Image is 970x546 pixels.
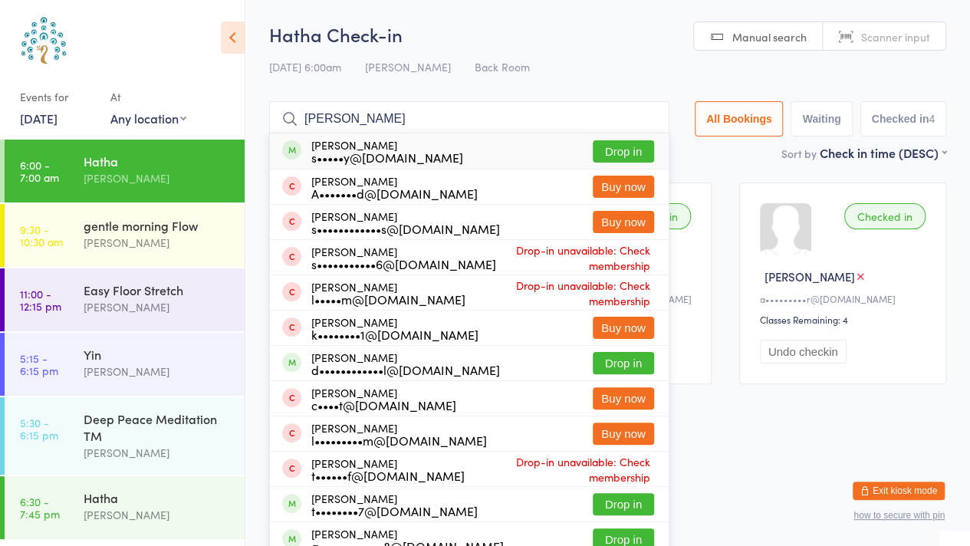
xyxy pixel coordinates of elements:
[929,113,935,125] div: 4
[593,317,654,339] button: Buy now
[20,416,58,441] time: 5:30 - 6:15 pm
[311,293,465,305] div: l•••••m@[DOMAIN_NAME]
[84,489,232,506] div: Hatha
[84,281,232,298] div: Easy Floor Stretch
[269,59,341,74] span: [DATE] 6:00am
[84,169,232,187] div: [PERSON_NAME]
[311,139,463,163] div: [PERSON_NAME]
[475,59,530,74] span: Back Room
[5,140,245,202] a: 6:00 -7:00 amHatha[PERSON_NAME]
[84,363,232,380] div: [PERSON_NAME]
[84,217,232,234] div: gentle morning Flow
[5,333,245,396] a: 5:15 -6:15 pmYin[PERSON_NAME]
[465,450,654,488] span: Drop-in unavailable: Check membership
[269,21,946,47] h2: Hatha Check-in
[20,288,61,312] time: 11:00 - 12:15 pm
[311,222,500,235] div: s••••••••••••s@[DOMAIN_NAME]
[853,482,945,500] button: Exit kiosk mode
[15,12,73,69] img: Australian School of Meditation & Yoga
[764,268,855,285] span: [PERSON_NAME]
[311,399,456,411] div: c••••t@[DOMAIN_NAME]
[593,387,654,409] button: Buy now
[311,328,478,340] div: k••••••••1@[DOMAIN_NAME]
[110,110,186,127] div: Any location
[20,84,95,110] div: Events for
[760,292,930,305] div: a•••••••••r@[DOMAIN_NAME]
[496,238,654,277] span: Drop-in unavailable: Check membership
[311,258,496,270] div: s•••••••••••6@[DOMAIN_NAME]
[84,506,232,524] div: [PERSON_NAME]
[311,492,478,517] div: [PERSON_NAME]
[20,352,58,377] time: 5:15 - 6:15 pm
[311,351,500,376] div: [PERSON_NAME]
[760,313,930,326] div: Classes Remaining: 4
[593,140,654,163] button: Drop in
[844,203,926,229] div: Checked in
[311,434,487,446] div: l•••••••••m@[DOMAIN_NAME]
[311,151,463,163] div: s•••••y@[DOMAIN_NAME]
[593,352,654,374] button: Drop in
[311,175,478,199] div: [PERSON_NAME]
[861,29,930,44] span: Scanner input
[593,176,654,198] button: Buy now
[593,423,654,445] button: Buy now
[20,159,59,183] time: 6:00 - 7:00 am
[84,346,232,363] div: Yin
[311,281,465,305] div: [PERSON_NAME]
[860,101,947,136] button: Checked in4
[84,444,232,462] div: [PERSON_NAME]
[311,457,465,482] div: [PERSON_NAME]
[311,505,478,517] div: t••••••••7@[DOMAIN_NAME]
[311,187,478,199] div: A•••••••d@[DOMAIN_NAME]
[20,495,60,520] time: 6:30 - 7:45 pm
[311,422,487,446] div: [PERSON_NAME]
[781,146,817,161] label: Sort by
[5,268,245,331] a: 11:00 -12:15 pmEasy Floor Stretch[PERSON_NAME]
[791,101,852,136] button: Waiting
[311,316,478,340] div: [PERSON_NAME]
[760,340,847,363] button: Undo checkin
[20,223,63,248] time: 9:30 - 10:30 am
[311,245,496,270] div: [PERSON_NAME]
[465,274,654,312] span: Drop-in unavailable: Check membership
[311,469,465,482] div: t••••••f@[DOMAIN_NAME]
[84,410,232,444] div: Deep Peace Meditation TM
[84,298,232,316] div: [PERSON_NAME]
[110,84,186,110] div: At
[732,29,807,44] span: Manual search
[269,101,669,136] input: Search
[311,363,500,376] div: d••••••••••••l@[DOMAIN_NAME]
[5,397,245,475] a: 5:30 -6:15 pmDeep Peace Meditation TM[PERSON_NAME]
[853,510,945,521] button: how to secure with pin
[311,210,500,235] div: [PERSON_NAME]
[365,59,451,74] span: [PERSON_NAME]
[695,101,784,136] button: All Bookings
[593,493,654,515] button: Drop in
[5,204,245,267] a: 9:30 -10:30 amgentle morning Flow[PERSON_NAME]
[84,153,232,169] div: Hatha
[84,234,232,252] div: [PERSON_NAME]
[20,110,58,127] a: [DATE]
[820,144,946,161] div: Check in time (DESC)
[311,386,456,411] div: [PERSON_NAME]
[593,211,654,233] button: Buy now
[5,476,245,539] a: 6:30 -7:45 pmHatha[PERSON_NAME]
